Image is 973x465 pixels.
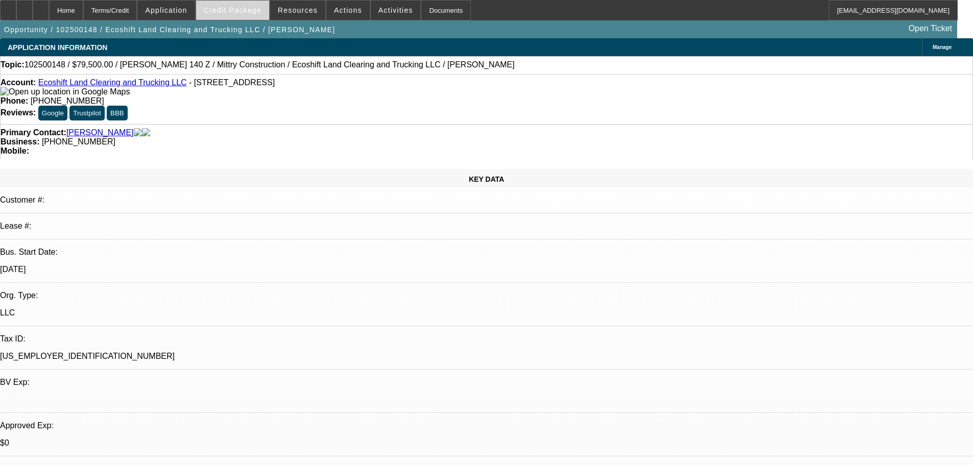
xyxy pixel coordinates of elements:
strong: Reviews: [1,108,36,117]
span: APPLICATION INFORMATION [8,43,107,52]
a: [PERSON_NAME] [66,128,134,137]
button: Actions [326,1,370,20]
img: facebook-icon.png [134,128,142,137]
span: Activities [378,6,413,14]
span: Resources [278,6,318,14]
span: KEY DATA [469,175,504,183]
span: [PHONE_NUMBER] [42,137,115,146]
button: Application [137,1,195,20]
img: Open up location in Google Maps [1,87,130,96]
span: Application [145,6,187,14]
button: Activities [371,1,421,20]
span: Manage [933,44,952,50]
a: Open Ticket [905,20,956,37]
a: Ecoshift Land Clearing and Trucking LLC [38,78,187,87]
span: 102500148 / $79,500.00 / [PERSON_NAME] 140 Z / Mittry Construction / Ecoshift Land Clearing and T... [25,60,515,69]
img: linkedin-icon.png [142,128,150,137]
button: Resources [270,1,325,20]
button: BBB [107,106,128,120]
button: Trustpilot [69,106,104,120]
button: Google [38,106,67,120]
strong: Topic: [1,60,25,69]
a: View Google Maps [1,87,130,96]
span: [PHONE_NUMBER] [31,96,104,105]
button: Credit Package [196,1,269,20]
span: Credit Package [204,6,262,14]
span: - [STREET_ADDRESS] [189,78,275,87]
span: Actions [334,6,362,14]
strong: Account: [1,78,36,87]
strong: Business: [1,137,39,146]
strong: Phone: [1,96,28,105]
span: Opportunity / 102500148 / Ecoshift Land Clearing and Trucking LLC / [PERSON_NAME] [4,26,335,34]
strong: Mobile: [1,146,29,155]
strong: Primary Contact: [1,128,66,137]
